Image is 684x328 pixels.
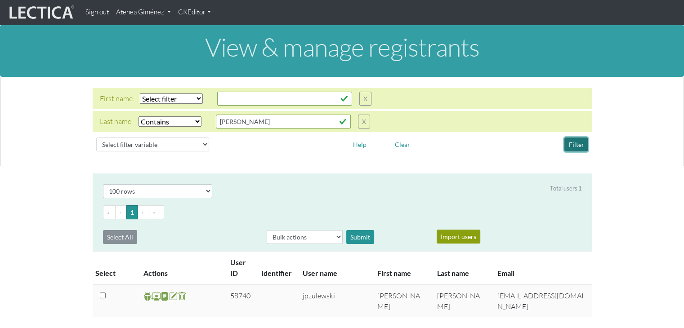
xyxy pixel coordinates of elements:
img: lecticalive [7,4,75,21]
th: User ID [225,251,256,284]
th: Email [492,251,592,284]
th: User name [297,251,372,284]
button: X [358,115,370,129]
button: Import users [437,230,480,244]
div: Last name [100,116,131,127]
div: Submit [346,230,374,244]
th: Actions [138,251,224,284]
td: jpzulewski [297,284,372,317]
button: Help [349,137,371,151]
ul: Pagination [103,205,581,219]
button: Filter [564,137,588,151]
td: 58740 [225,284,256,317]
span: Staff [152,291,161,301]
button: Select All [103,230,137,244]
a: Help [349,139,371,147]
span: account update [169,291,178,301]
button: Go to page 1 [126,205,138,219]
a: Sign out [82,4,112,21]
div: Total users 1 [550,184,581,193]
th: Identifier [256,251,297,284]
div: First name [100,93,133,104]
th: Select [93,251,139,284]
td: [PERSON_NAME] [372,284,432,317]
td: [PERSON_NAME] [432,284,492,317]
span: reports [161,291,169,301]
h1: View & manage registrants [7,33,677,61]
td: [EMAIL_ADDRESS][DOMAIN_NAME] [492,284,592,317]
th: Last name [432,251,492,284]
a: Atenea Giménez [112,4,174,21]
th: First name [372,251,432,284]
a: CKEditor [174,4,215,21]
button: Clear [391,137,414,151]
span: delete [178,291,186,301]
button: X [359,92,371,106]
